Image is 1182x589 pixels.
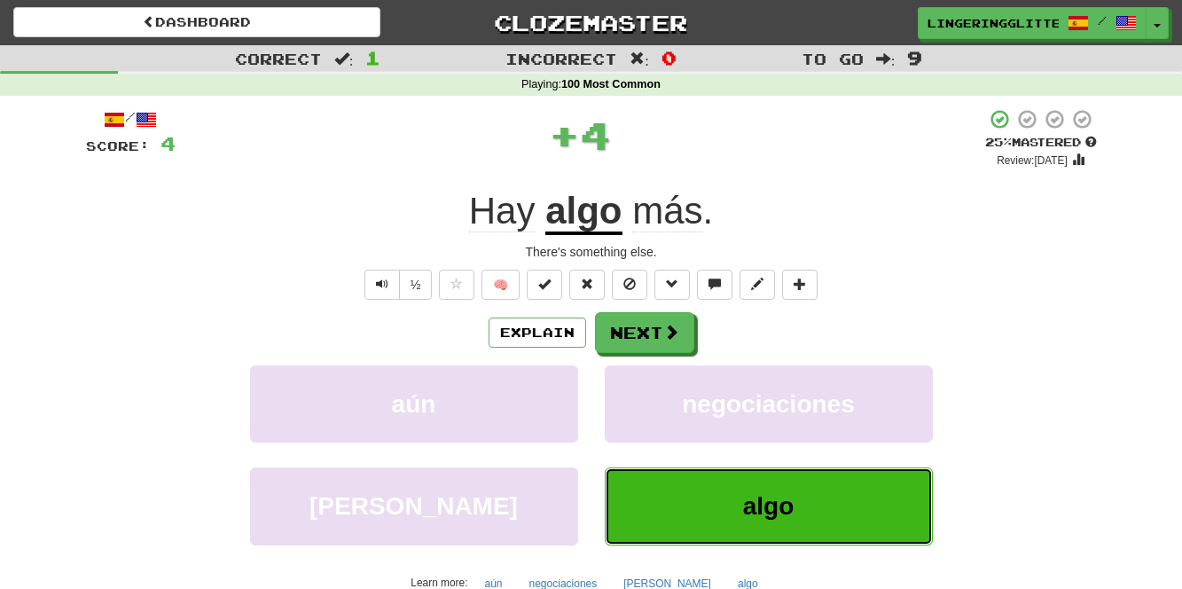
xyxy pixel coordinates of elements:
[334,51,354,67] span: :
[907,47,922,68] span: 9
[569,270,605,300] button: Reset to 0% Mastered (alt+r)
[605,365,933,443] button: negociaciones
[632,190,702,232] span: más
[364,270,400,300] button: Play sentence audio (ctl+space)
[997,154,1068,167] small: Review: [DATE]
[928,15,1059,31] span: LingeringGlitter6668
[361,270,433,300] div: Text-to-speech controls
[86,108,176,130] div: /
[605,467,933,545] button: algo
[407,7,774,38] a: Clozemaster
[985,135,1012,149] span: 25 %
[612,270,647,300] button: Ignore sentence (alt+i)
[743,492,795,520] span: algo
[561,78,661,90] strong: 100 Most Common
[740,270,775,300] button: Edit sentence (alt+d)
[160,132,176,154] span: 4
[13,7,380,37] a: Dashboard
[250,365,578,443] button: aún
[489,318,586,348] button: Explain
[250,467,578,545] button: [PERSON_NAME]
[697,270,732,300] button: Discuss sentence (alt+u)
[802,50,864,67] span: To go
[505,50,617,67] span: Incorrect
[661,47,677,68] span: 0
[595,312,694,353] button: Next
[654,270,690,300] button: Grammar (alt+g)
[549,108,580,161] span: +
[86,138,150,153] span: Score:
[86,243,1097,261] div: There's something else.
[235,50,322,67] span: Correct
[1098,14,1107,27] span: /
[392,390,436,418] span: aún
[399,270,433,300] button: ½
[527,270,562,300] button: Set this sentence to 100% Mastered (alt+m)
[545,190,622,235] u: algo
[622,190,714,232] span: .
[985,135,1097,151] div: Mastered
[411,577,467,589] small: Learn more:
[309,492,518,520] span: [PERSON_NAME]
[682,390,855,418] span: negociaciones
[469,190,536,232] span: Hay
[630,51,649,67] span: :
[876,51,896,67] span: :
[918,7,1147,39] a: LingeringGlitter6668 /
[481,270,520,300] button: 🧠
[439,270,474,300] button: Favorite sentence (alt+f)
[580,113,611,157] span: 4
[365,47,380,68] span: 1
[782,270,818,300] button: Add to collection (alt+a)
